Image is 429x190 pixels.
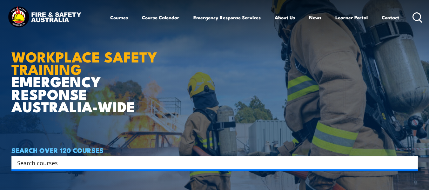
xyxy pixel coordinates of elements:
[18,158,405,167] form: Search form
[11,34,167,112] h1: EMERGENCY RESPONSE AUSTRALIA-WIDE
[142,10,179,25] a: Course Calendar
[11,147,418,154] h4: SEARCH OVER 120 COURSES
[382,10,399,25] a: Contact
[335,10,368,25] a: Learner Portal
[407,158,416,167] button: Search magnifier button
[275,10,295,25] a: About Us
[309,10,321,25] a: News
[193,10,261,25] a: Emergency Response Services
[110,10,128,25] a: Courses
[11,45,157,80] strong: WORKPLACE SAFETY TRAINING
[17,158,404,167] input: Search input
